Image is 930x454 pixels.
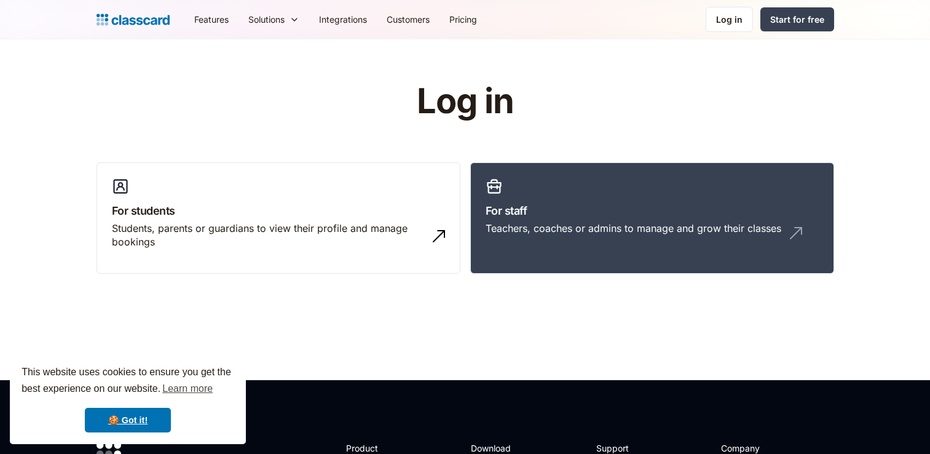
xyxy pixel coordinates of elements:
h3: For staff [486,202,819,219]
a: Pricing [439,6,487,33]
a: dismiss cookie message [85,408,171,432]
div: Solutions [238,6,309,33]
h3: For students [112,202,445,219]
a: For studentsStudents, parents or guardians to view their profile and manage bookings [97,162,460,274]
div: cookieconsent [10,353,246,444]
span: This website uses cookies to ensure you get the best experience on our website. [22,365,234,398]
div: Log in [716,13,743,26]
div: Start for free [770,13,824,26]
a: learn more about cookies [160,380,215,398]
a: Customers [377,6,439,33]
a: Integrations [309,6,377,33]
h1: Log in [270,82,660,121]
div: Solutions [248,13,285,26]
div: Teachers, coaches or admins to manage and grow their classes [486,221,781,235]
a: For staffTeachers, coaches or admins to manage and grow their classes [470,162,834,274]
a: Log in [706,7,753,32]
a: home [97,11,170,28]
div: Students, parents or guardians to view their profile and manage bookings [112,221,420,249]
a: Start for free [760,7,834,31]
a: Features [184,6,238,33]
